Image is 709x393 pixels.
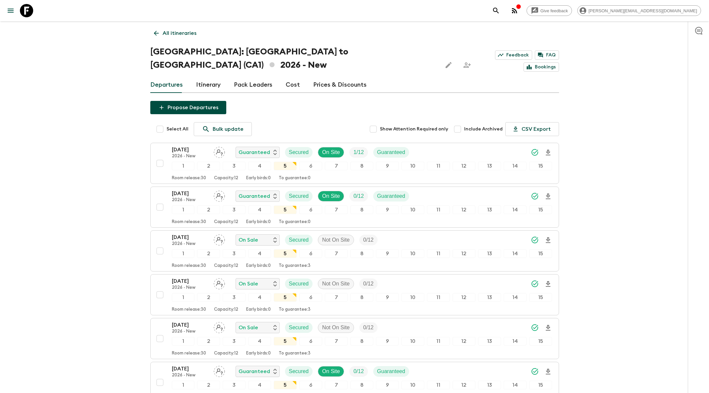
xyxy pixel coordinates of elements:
[279,307,311,312] p: To guarantee: 3
[274,337,297,346] div: 5
[478,162,501,170] div: 13
[172,321,208,329] p: [DATE]
[223,162,246,170] div: 3
[353,367,364,375] p: 0 / 12
[505,122,559,136] button: CSV Export
[197,249,220,258] div: 2
[531,236,539,244] svg: Synced Successfully
[318,235,354,245] div: Not On Site
[150,274,559,315] button: [DATE]2026 - NewAssign pack leaderOn SaleSecuredNot On SiteTrip Fill123456789101112131415Room rel...
[544,324,552,332] svg: Download Onboarding
[172,307,206,312] p: Room release: 30
[248,337,271,346] div: 4
[150,143,559,184] button: [DATE]2026 - NewAssign pack leaderGuaranteedSecuredOn SiteTrip FillGuaranteed12345678910111213141...
[544,280,552,288] svg: Download Onboarding
[285,235,313,245] div: Secured
[279,176,311,181] p: To guarantee: 0
[274,381,297,389] div: 5
[196,77,221,93] a: Itinerary
[461,58,474,72] span: Share this itinerary
[401,293,424,302] div: 10
[427,337,450,346] div: 11
[359,322,378,333] div: Trip Fill
[285,278,313,289] div: Secured
[248,381,271,389] div: 4
[172,293,195,302] div: 1
[172,154,208,159] p: 2026 - New
[299,293,322,302] div: 6
[289,367,309,375] p: Secured
[318,147,344,158] div: On Site
[172,285,208,290] p: 2026 - New
[246,219,271,225] p: Early birds: 0
[350,205,373,214] div: 8
[401,205,424,214] div: 10
[322,324,350,332] p: Not On Site
[285,191,313,201] div: Secured
[427,249,450,258] div: 11
[453,249,475,258] div: 12
[150,77,183,93] a: Departures
[313,77,367,93] a: Prices & Discounts
[401,337,424,346] div: 10
[531,148,539,156] svg: Synced Successfully
[239,192,270,200] p: Guaranteed
[359,235,378,245] div: Trip Fill
[325,337,348,346] div: 7
[172,263,206,269] p: Room release: 30
[322,280,350,288] p: Not On Site
[349,366,368,377] div: Trip Fill
[318,322,354,333] div: Not On Site
[322,192,340,200] p: On Site
[274,249,297,258] div: 5
[478,205,501,214] div: 13
[172,381,195,389] div: 1
[234,77,272,93] a: Pack Leaders
[544,236,552,244] svg: Download Onboarding
[239,324,258,332] p: On Sale
[442,58,455,72] button: Edit this itinerary
[214,236,225,242] span: Assign pack leader
[299,162,322,170] div: 6
[299,205,322,214] div: 6
[325,293,348,302] div: 7
[172,337,195,346] div: 1
[377,367,405,375] p: Guaranteed
[223,249,246,258] div: 3
[427,162,450,170] div: 11
[172,219,206,225] p: Room release: 30
[274,205,297,214] div: 5
[531,280,539,288] svg: Synced Successfully
[150,101,226,114] button: Propose Departures
[377,192,405,200] p: Guaranteed
[248,162,271,170] div: 4
[529,381,552,389] div: 15
[318,191,344,201] div: On Site
[531,367,539,375] svg: Synced Successfully
[214,176,238,181] p: Capacity: 12
[172,241,208,247] p: 2026 - New
[544,368,552,376] svg: Download Onboarding
[214,149,225,154] span: Assign pack leader
[299,249,322,258] div: 6
[197,381,220,389] div: 2
[172,329,208,334] p: 2026 - New
[274,293,297,302] div: 5
[299,381,322,389] div: 6
[322,236,350,244] p: Not On Site
[223,205,246,214] div: 3
[248,293,271,302] div: 4
[350,249,373,258] div: 8
[197,205,220,214] div: 2
[529,337,552,346] div: 15
[163,29,196,37] p: All itineraries
[172,365,208,373] p: [DATE]
[172,205,195,214] div: 1
[495,50,532,60] a: Feedback
[150,187,559,228] button: [DATE]2026 - NewAssign pack leaderGuaranteedSecuredOn SiteTrip FillGuaranteed12345678910111213141...
[213,125,244,133] p: Bulk update
[325,162,348,170] div: 7
[150,230,559,272] button: [DATE]2026 - NewAssign pack leaderOn SaleSecuredNot On SiteTrip Fill123456789101112131415Room rel...
[325,249,348,258] div: 7
[239,280,258,288] p: On Sale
